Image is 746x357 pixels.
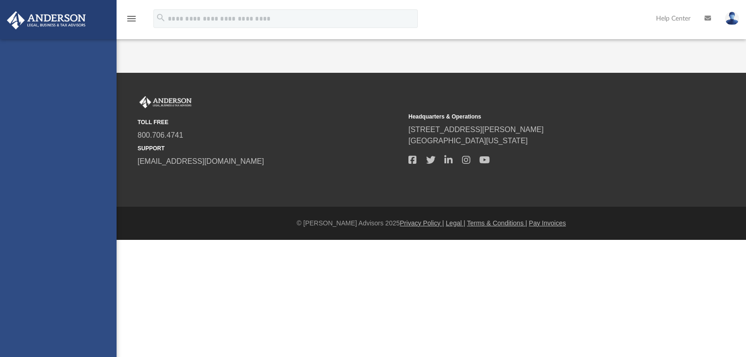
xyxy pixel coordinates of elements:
img: Anderson Advisors Platinum Portal [4,11,89,29]
a: [GEOGRAPHIC_DATA][US_STATE] [408,137,528,145]
a: Legal | [446,219,465,227]
a: Pay Invoices [529,219,566,227]
a: 800.706.4741 [138,131,183,139]
a: [STREET_ADDRESS][PERSON_NAME] [408,126,544,133]
a: Privacy Policy | [400,219,444,227]
a: Terms & Conditions | [467,219,527,227]
div: © [PERSON_NAME] Advisors 2025 [117,218,746,228]
a: [EMAIL_ADDRESS][DOMAIN_NAME] [138,157,264,165]
img: Anderson Advisors Platinum Portal [138,96,193,108]
small: TOLL FREE [138,118,402,126]
small: Headquarters & Operations [408,112,673,121]
a: menu [126,18,137,24]
i: search [156,13,166,23]
small: SUPPORT [138,144,402,153]
img: User Pic [725,12,739,25]
i: menu [126,13,137,24]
